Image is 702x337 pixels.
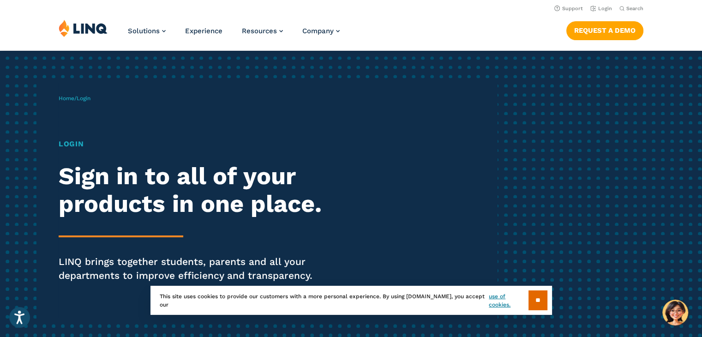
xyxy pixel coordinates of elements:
a: Login [590,6,612,12]
span: Solutions [128,27,160,35]
span: Company [302,27,334,35]
a: Home [59,95,74,102]
a: Experience [185,27,222,35]
h2: Sign in to all of your products in one place. [59,162,329,218]
nav: Button Navigation [566,19,643,40]
span: Resources [242,27,277,35]
span: Login [77,95,90,102]
a: Solutions [128,27,166,35]
a: Resources [242,27,283,35]
button: Open Search Bar [619,5,643,12]
div: This site uses cookies to provide our customers with a more personal experience. By using [DOMAIN... [150,286,552,315]
button: Hello, have a question? Let’s chat. [662,300,688,325]
a: Support [554,6,583,12]
span: / [59,95,90,102]
p: LINQ brings together students, parents and all your departments to improve efficiency and transpa... [59,255,329,283]
a: Company [302,27,340,35]
span: Search [626,6,643,12]
a: Request a Demo [566,21,643,40]
img: LINQ | K‑12 Software [59,19,108,37]
a: use of cookies. [489,292,528,309]
h1: Login [59,138,329,150]
nav: Primary Navigation [128,19,340,50]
